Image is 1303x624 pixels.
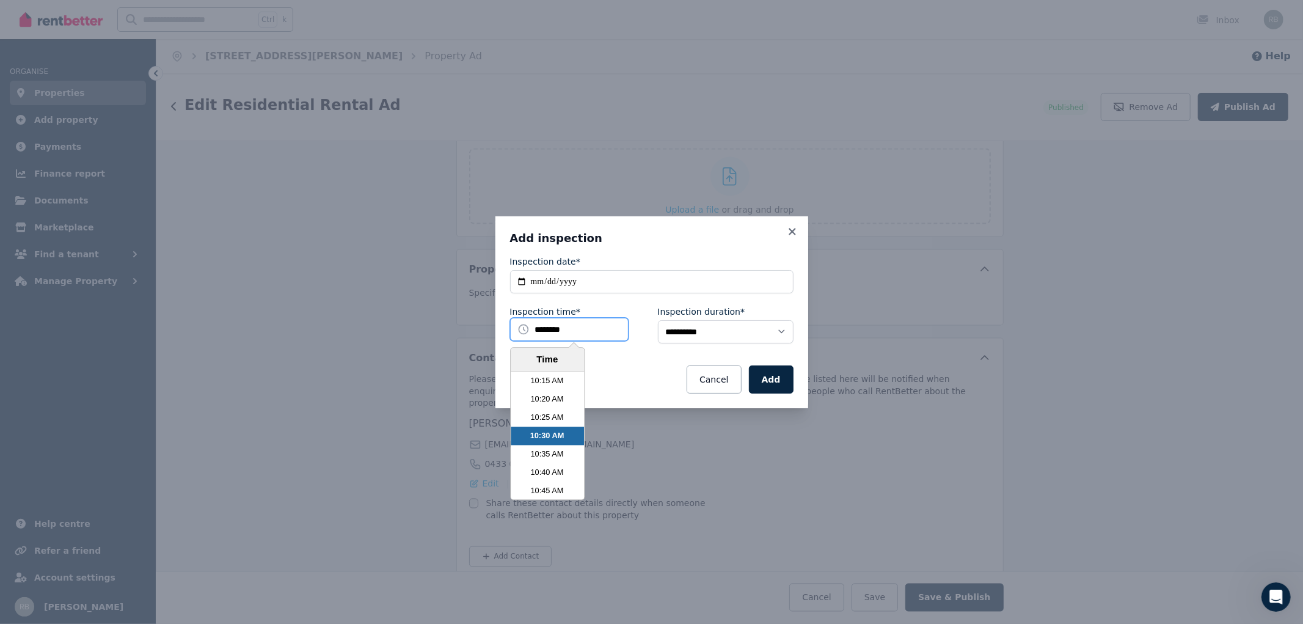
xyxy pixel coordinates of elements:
[144,386,228,410] button: Something else
[510,231,794,246] h3: Add inspection
[514,353,581,367] div: Time
[10,70,235,184] div: The RentBetter Team says…
[35,7,54,26] img: Profile image for The RentBetter Team
[65,294,229,318] button: I'm a landlord looking for a tenant
[687,365,741,394] button: Cancel
[511,391,584,409] li: 10:20 AM
[158,355,228,380] button: I'm a tenant
[1261,582,1291,612] iframe: Intercom live chat
[511,482,584,501] li: 10:45 AM
[20,78,191,90] div: Hey there 👋 Welcome to RentBetter!
[59,6,161,15] h1: The RentBetter Team
[35,325,228,349] button: I'm a landlord and already have a tenant
[214,5,236,27] div: Close
[511,409,584,427] li: 10:25 AM
[20,160,132,167] div: The RentBetter Team • [DATE]
[511,372,584,500] ul: Time
[658,306,745,318] label: Inspection duration*
[510,306,580,318] label: Inspection time*
[191,5,214,28] button: Home
[511,446,584,464] li: 10:35 AM
[511,427,584,446] li: 10:30 AM
[59,15,152,28] p: The team can also help
[20,96,191,132] div: On RentBetter, taking control and managing your property is easier than ever before.
[510,255,580,268] label: Inspection date*
[8,5,31,28] button: go back
[749,365,794,394] button: Add
[10,70,200,157] div: Hey there 👋 Welcome to RentBetter!On RentBetter, taking control and managing your property is eas...
[511,464,584,482] li: 10:40 AM
[511,372,584,391] li: 10:15 AM
[9,355,158,380] button: I'm looking to sell my property
[20,138,191,148] b: What can we help you with [DATE]?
